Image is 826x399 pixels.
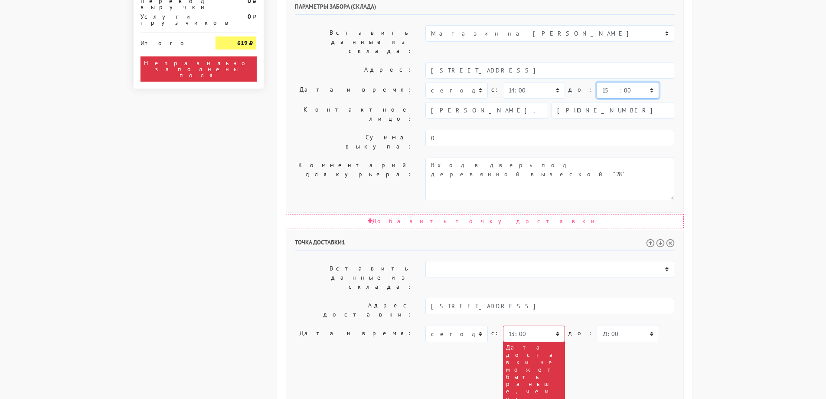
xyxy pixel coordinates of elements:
[288,82,419,99] label: Дата и время:
[288,130,419,154] label: Сумма выкупа:
[288,261,419,294] label: Вставить данные из склада:
[295,239,675,251] h6: Точка доставки
[552,102,674,119] input: Телефон
[425,158,674,200] textarea: Вход в дверь под деревянной вывеской "28"
[568,326,593,341] label: до:
[140,36,203,46] div: Итого
[288,25,419,59] label: Вставить данные из склада:
[342,238,345,246] span: 1
[491,326,500,341] label: c:
[288,158,419,200] label: Комментарий для курьера:
[134,13,209,26] div: Услуги грузчиков
[288,102,419,126] label: Контактное лицо:
[491,82,500,97] label: c:
[140,56,257,82] div: Неправильно заполнены поля
[248,13,251,20] strong: 0
[568,82,593,97] label: до:
[425,102,548,119] input: Имя
[288,62,419,79] label: Адрес:
[286,214,684,228] div: Добавить точку доставки
[288,298,419,322] label: Адрес доставки:
[237,39,248,47] strong: 619
[295,3,675,15] h6: Параметры забора (склада)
